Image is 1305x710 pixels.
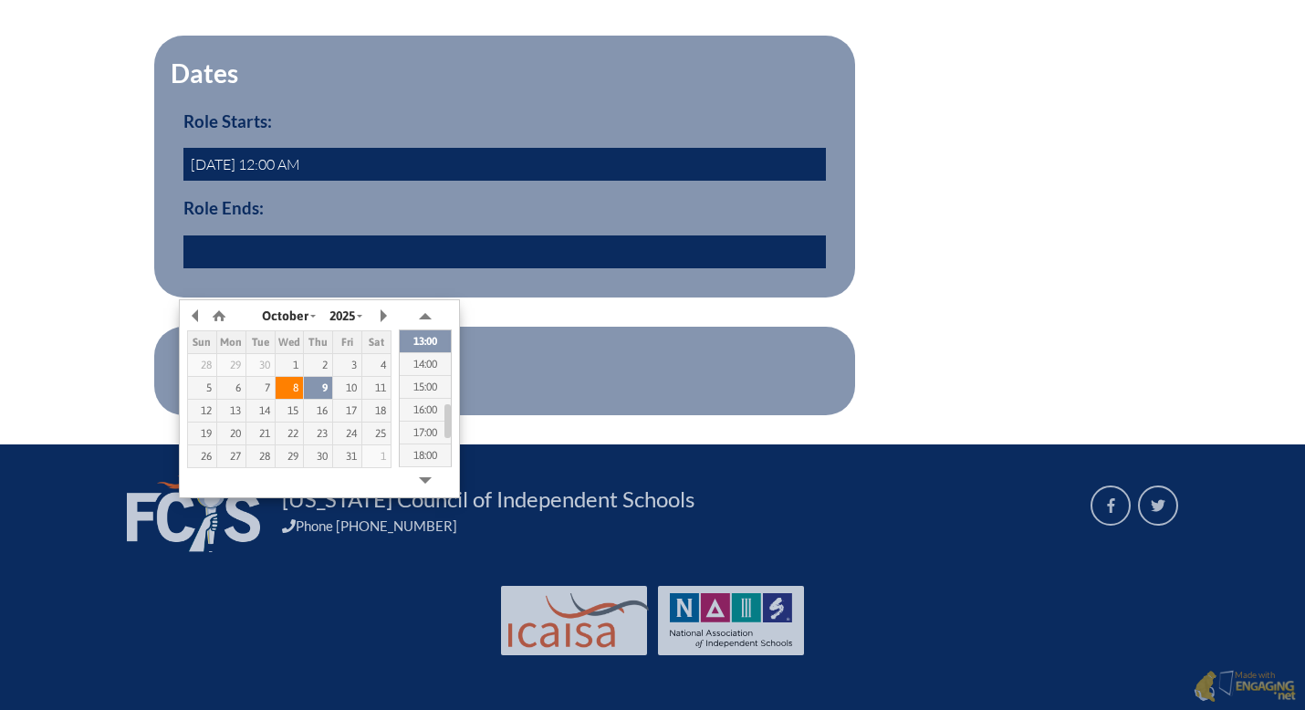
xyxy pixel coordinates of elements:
div: 27 [217,450,245,463]
img: Int'l Council Advancing Independent School Accreditation logo [508,593,649,648]
div: 12 [188,404,216,417]
th: Mon [216,331,245,354]
div: 3 [333,359,361,371]
th: Thu [304,331,333,354]
div: 8 [276,381,304,394]
div: 26 [188,450,216,463]
div: 14 [246,404,275,417]
div: 21 [246,427,275,440]
th: Fri [333,331,362,354]
div: 24 [333,427,361,440]
div: 15 [276,404,304,417]
div: 31 [333,450,361,463]
div: 11 [362,381,391,394]
div: 29 [217,359,245,371]
div: 16 [304,404,332,417]
img: Engaging - Bring it online [1218,670,1237,696]
a: [US_STATE] Council of Independent Schools [275,485,702,514]
a: Made with [1186,666,1303,708]
div: 30 [246,359,275,371]
div: 25 [362,427,391,440]
h3: Role Starts: [183,111,826,131]
div: 16:00 [400,398,451,421]
img: FCIS_logo_white [127,470,260,552]
img: Engaging - Bring it online [1235,680,1296,702]
span: 2025 [329,308,355,323]
div: 1 [362,450,391,463]
div: 1 [276,359,304,371]
div: 30 [304,450,332,463]
div: 15:00 [400,375,451,398]
img: NAIS Logo [670,593,792,648]
p: Made with [1235,670,1296,704]
div: 18 [362,404,391,417]
th: Wed [275,331,304,354]
div: 6 [217,381,245,394]
div: 23 [304,427,332,440]
div: 5 [188,381,216,394]
div: 9 [304,381,332,394]
th: Sat [362,331,391,354]
div: 29 [276,450,304,463]
div: 13 [217,404,245,417]
div: 17 [333,404,361,417]
th: Sun [188,331,217,354]
span: October [262,308,308,323]
h3: Role Ends: [183,198,826,218]
div: 28 [246,450,275,463]
div: 19 [188,427,216,440]
div: 20 [217,427,245,440]
div: 28 [188,359,216,371]
div: 7 [246,381,275,394]
th: Tue [245,331,275,354]
legend: Dates [169,57,240,89]
div: 4 [362,359,391,371]
div: 22 [276,427,304,440]
div: Phone [PHONE_NUMBER] [282,517,1069,534]
div: 19:00 [400,466,451,489]
div: 2 [304,359,332,371]
div: 18:00 [400,444,451,466]
img: Engaging - Bring it online [1194,670,1216,703]
div: 10 [333,381,361,394]
div: 13:00 [400,329,451,352]
div: 17:00 [400,421,451,444]
div: 14:00 [400,352,451,375]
